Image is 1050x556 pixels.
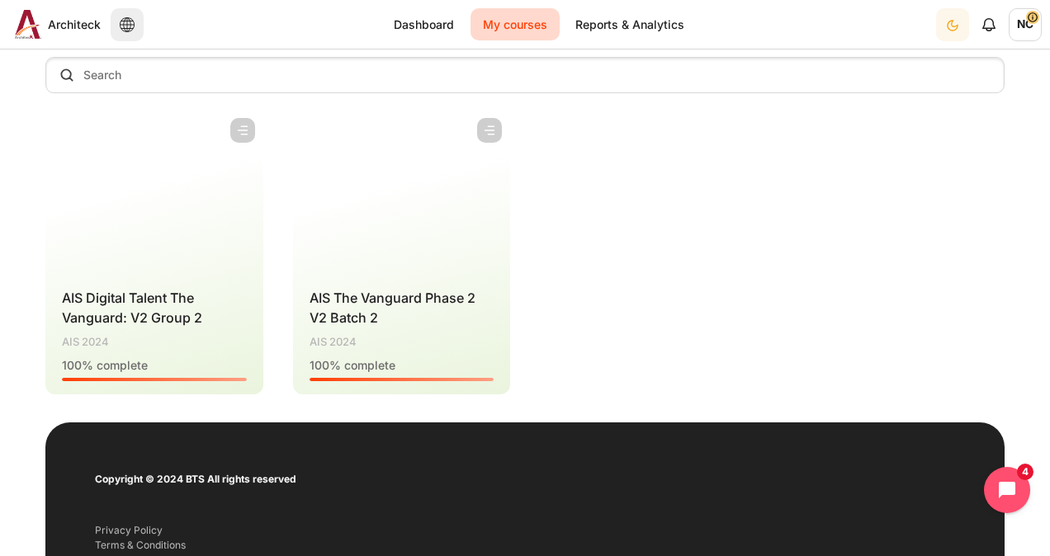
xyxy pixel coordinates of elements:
[471,8,560,40] a: My courses
[48,16,101,33] span: Architeck
[8,10,101,39] a: Architeck Architeck
[111,8,144,41] button: Languages
[62,358,82,372] span: 100
[62,290,202,326] a: AIS Digital Talent The Vanguard: V2 Group 2
[1009,8,1042,41] span: NC
[1009,8,1042,41] a: User menu
[310,358,329,372] span: 100
[62,334,109,351] span: AIS 2024
[95,539,186,551] a: Terms & Conditions
[62,356,247,374] div: % complete
[15,10,41,39] img: Architeck
[938,7,967,41] div: Dark Mode
[936,8,969,41] button: Light Mode Dark Mode
[310,334,357,351] span: AIS 2024
[95,524,163,536] a: Privacy Policy
[45,19,1005,97] div: Course overview controls
[972,8,1005,41] div: Show notification window with no new notifications
[563,8,697,40] a: Reports & Analytics
[45,57,1005,93] input: Search
[310,356,494,374] div: % complete
[95,473,296,485] strong: Copyright © 2024 BTS All rights reserved
[310,290,475,326] a: AIS The Vanguard Phase 2 V2 Batch 2
[381,8,466,40] a: Dashboard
